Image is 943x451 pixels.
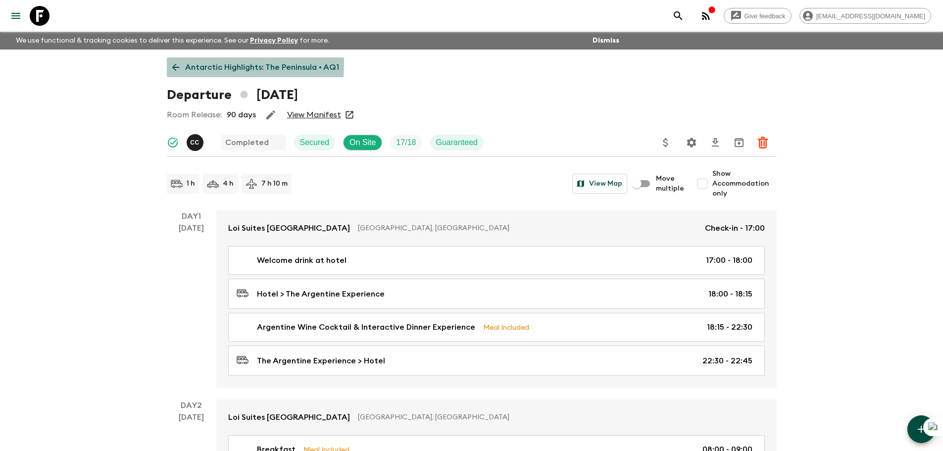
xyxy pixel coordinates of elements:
svg: Synced Successfully [167,137,179,149]
button: menu [6,6,26,26]
button: search adventures [668,6,688,26]
p: [GEOGRAPHIC_DATA], [GEOGRAPHIC_DATA] [358,223,697,233]
span: Move multiple [656,174,685,194]
button: Dismiss [590,34,622,48]
p: We use functional & tracking cookies to deliver this experience. See our for more. [12,32,333,50]
a: Antarctic Highlights: The Peninsula • AQ1 [167,57,345,77]
h1: Departure [DATE] [167,85,298,105]
a: Welcome drink at hotel17:00 - 18:00 [228,246,765,275]
p: Guaranteed [436,137,478,149]
span: Show Accommodation only [712,169,777,199]
p: 18:15 - 22:30 [707,321,752,333]
p: Secured [300,137,330,149]
button: Update Price, Early Bird Discount and Costs [656,133,676,152]
p: Loi Suites [GEOGRAPHIC_DATA] [228,411,350,423]
p: Antarctic Highlights: The Peninsula • AQ1 [185,61,339,73]
p: The Argentine Experience > Hotel [257,355,385,367]
p: Completed [225,137,269,149]
span: Cecilia Crespi [187,137,205,145]
p: Loi Suites [GEOGRAPHIC_DATA] [228,222,350,234]
div: On Site [343,135,382,150]
a: Loi Suites [GEOGRAPHIC_DATA][GEOGRAPHIC_DATA], [GEOGRAPHIC_DATA]Check-in - 17:00 [216,210,777,246]
p: Room Release: [167,109,222,121]
p: 18:00 - 18:15 [708,288,752,300]
p: Argentine Wine Cocktail & Interactive Dinner Experience [257,321,475,333]
span: Give feedback [739,12,791,20]
button: Archive (Completed, Cancelled or Unsynced Departures only) [729,133,749,152]
p: Welcome drink at hotel [257,254,347,266]
a: Argentine Wine Cocktail & Interactive Dinner ExperienceMeal Included18:15 - 22:30 [228,313,765,342]
a: Hotel > The Argentine Experience18:00 - 18:15 [228,279,765,309]
button: Download CSV [705,133,725,152]
a: Privacy Policy [250,37,298,44]
a: Give feedback [724,8,792,24]
span: [EMAIL_ADDRESS][DOMAIN_NAME] [811,12,931,20]
p: 1 h [187,179,195,189]
div: Secured [294,135,336,150]
p: Day 1 [167,210,216,222]
p: Hotel > The Argentine Experience [257,288,385,300]
p: 17 / 18 [396,137,416,149]
p: [GEOGRAPHIC_DATA], [GEOGRAPHIC_DATA] [358,412,757,422]
p: 7 h 10 m [261,179,288,189]
a: The Argentine Experience > Hotel22:30 - 22:45 [228,346,765,376]
p: 90 days [227,109,256,121]
p: 4 h [223,179,234,189]
button: Delete [753,133,773,152]
div: [EMAIL_ADDRESS][DOMAIN_NAME] [799,8,931,24]
p: Day 2 [167,400,216,411]
button: Settings [682,133,701,152]
p: On Site [349,137,376,149]
p: Meal Included [483,322,529,333]
p: Check-in - 17:00 [705,222,765,234]
div: Trip Fill [390,135,422,150]
a: View Manifest [287,110,341,120]
button: View Map [572,174,627,194]
a: Loi Suites [GEOGRAPHIC_DATA][GEOGRAPHIC_DATA], [GEOGRAPHIC_DATA] [216,400,777,435]
p: 22:30 - 22:45 [702,355,752,367]
div: [DATE] [179,222,204,388]
p: 17:00 - 18:00 [706,254,752,266]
